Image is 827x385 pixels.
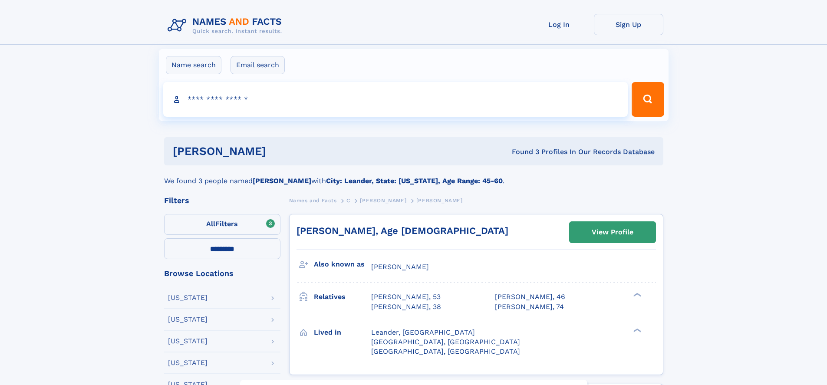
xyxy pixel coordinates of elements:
[416,197,463,204] span: [PERSON_NAME]
[173,146,389,157] h1: [PERSON_NAME]
[231,56,285,74] label: Email search
[168,294,208,301] div: [US_STATE]
[164,14,289,37] img: Logo Names and Facts
[570,222,656,243] a: View Profile
[524,14,594,35] a: Log In
[360,195,406,206] a: [PERSON_NAME]
[166,56,221,74] label: Name search
[314,257,371,272] h3: Also known as
[168,316,208,323] div: [US_STATE]
[297,225,508,236] a: [PERSON_NAME], Age [DEMOGRAPHIC_DATA]
[168,359,208,366] div: [US_STATE]
[371,263,429,271] span: [PERSON_NAME]
[389,147,655,157] div: Found 3 Profiles In Our Records Database
[371,328,475,336] span: Leander, [GEOGRAPHIC_DATA]
[168,338,208,345] div: [US_STATE]
[592,222,633,242] div: View Profile
[495,292,565,302] a: [PERSON_NAME], 46
[164,197,280,204] div: Filters
[594,14,663,35] a: Sign Up
[326,177,503,185] b: City: Leander, State: [US_STATE], Age Range: 45-60
[314,290,371,304] h3: Relatives
[371,302,441,312] a: [PERSON_NAME], 38
[253,177,311,185] b: [PERSON_NAME]
[632,82,664,117] button: Search Button
[289,195,337,206] a: Names and Facts
[371,292,441,302] a: [PERSON_NAME], 53
[371,338,520,346] span: [GEOGRAPHIC_DATA], [GEOGRAPHIC_DATA]
[164,165,663,186] div: We found 3 people named with .
[314,325,371,340] h3: Lived in
[495,302,564,312] a: [PERSON_NAME], 74
[631,327,642,333] div: ❯
[164,214,280,235] label: Filters
[360,197,406,204] span: [PERSON_NAME]
[206,220,215,228] span: All
[164,270,280,277] div: Browse Locations
[631,292,642,298] div: ❯
[163,82,628,117] input: search input
[371,347,520,355] span: [GEOGRAPHIC_DATA], [GEOGRAPHIC_DATA]
[346,197,350,204] span: C
[346,195,350,206] a: C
